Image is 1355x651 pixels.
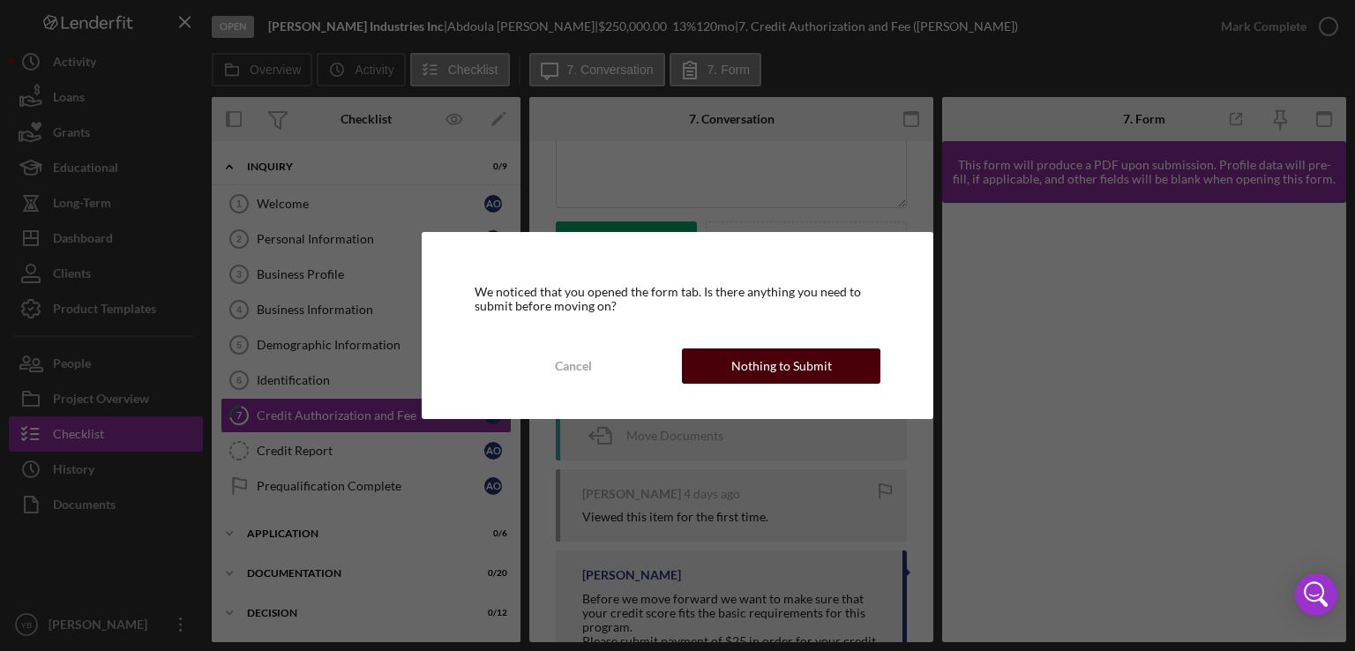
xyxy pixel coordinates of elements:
[475,285,881,313] div: We noticed that you opened the form tab. Is there anything you need to submit before moving on?
[475,348,673,384] button: Cancel
[682,348,880,384] button: Nothing to Submit
[731,348,832,384] div: Nothing to Submit
[555,348,592,384] div: Cancel
[1295,573,1337,616] div: Open Intercom Messenger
